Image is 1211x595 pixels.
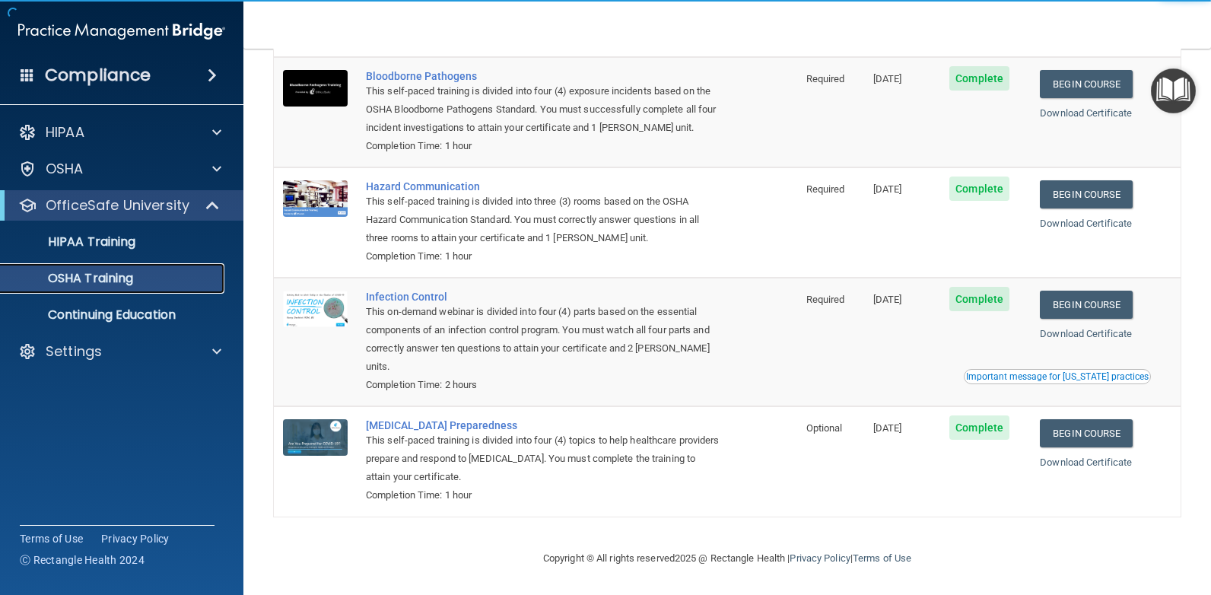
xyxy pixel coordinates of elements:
span: Required [806,183,845,195]
a: Settings [18,342,221,361]
div: This self-paced training is divided into four (4) topics to help healthcare providers prepare and... [366,431,721,486]
a: Privacy Policy [790,552,850,564]
button: Read this if you are a dental practitioner in the state of CA [964,369,1151,384]
p: Settings [46,342,102,361]
span: Required [806,294,845,305]
a: OSHA [18,160,221,178]
div: This self-paced training is divided into four (4) exposure incidents based on the OSHA Bloodborne... [366,82,721,137]
a: [MEDICAL_DATA] Preparedness [366,419,721,431]
span: [DATE] [873,294,902,305]
a: Terms of Use [853,552,911,564]
p: Continuing Education [10,307,218,323]
span: Complete [949,177,1009,201]
img: PMB logo [18,16,225,46]
a: Begin Course [1040,291,1133,319]
p: HIPAA [46,123,84,142]
a: Privacy Policy [101,531,170,546]
a: Bloodborne Pathogens [366,70,721,82]
a: Begin Course [1040,180,1133,208]
span: Complete [949,287,1009,311]
a: Terms of Use [20,531,83,546]
span: [DATE] [873,73,902,84]
a: Download Certificate [1040,328,1132,339]
span: Complete [949,415,1009,440]
div: Copyright © All rights reserved 2025 @ Rectangle Health | | [450,534,1005,583]
span: Complete [949,66,1009,91]
p: HIPAA Training [10,234,135,250]
a: Download Certificate [1040,457,1132,468]
iframe: Drift Widget Chat Controller [948,487,1193,548]
div: Important message for [US_STATE] practices [966,372,1149,381]
div: This self-paced training is divided into three (3) rooms based on the OSHA Hazard Communication S... [366,192,721,247]
div: This on-demand webinar is divided into four (4) parts based on the essential components of an inf... [366,303,721,376]
h4: Compliance [45,65,151,86]
div: Completion Time: 1 hour [366,486,721,504]
span: Optional [806,422,843,434]
p: OSHA Training [10,271,133,286]
a: Hazard Communication [366,180,721,192]
span: Required [806,73,845,84]
a: Begin Course [1040,419,1133,447]
a: OfficeSafe University [18,196,221,215]
span: Ⓒ Rectangle Health 2024 [20,552,145,568]
p: OSHA [46,160,84,178]
span: [DATE] [873,422,902,434]
span: [DATE] [873,183,902,195]
button: Open Resource Center [1151,68,1196,113]
div: Completion Time: 2 hours [366,376,721,394]
a: Download Certificate [1040,218,1132,229]
a: Begin Course [1040,70,1133,98]
a: Download Certificate [1040,107,1132,119]
p: OfficeSafe University [46,196,189,215]
div: Completion Time: 1 hour [366,137,721,155]
a: Infection Control [366,291,721,303]
a: HIPAA [18,123,221,142]
div: Completion Time: 1 hour [366,247,721,266]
